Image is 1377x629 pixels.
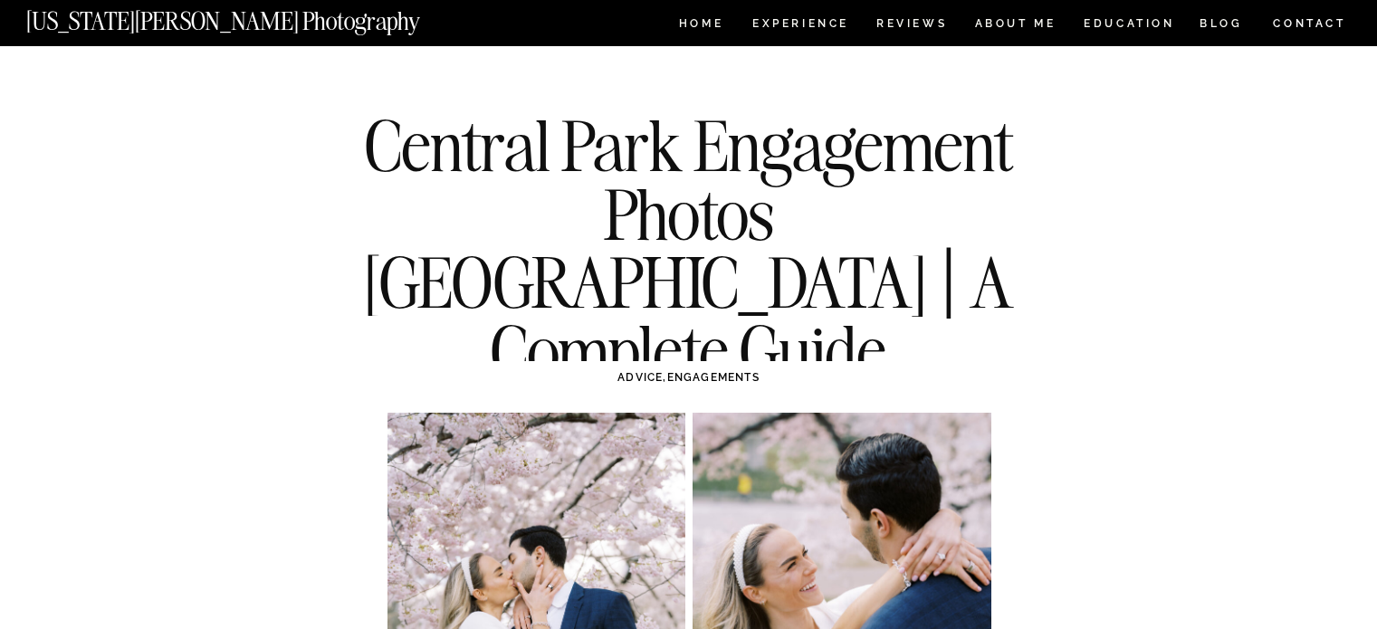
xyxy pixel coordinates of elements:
[876,18,944,33] a: REVIEWS
[675,18,727,33] a: HOME
[1272,14,1347,33] a: CONTACT
[426,369,952,386] h3: ,
[26,9,481,24] a: [US_STATE][PERSON_NAME] Photography
[360,111,1018,385] h1: Central Park Engagement Photos [GEOGRAPHIC_DATA] | A Complete Guide
[617,371,663,384] a: ADVICE
[752,18,847,33] a: Experience
[1082,18,1177,33] a: EDUCATION
[667,371,760,384] a: ENGAGEMENTS
[1200,18,1243,33] a: BLOG
[974,18,1057,33] a: ABOUT ME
